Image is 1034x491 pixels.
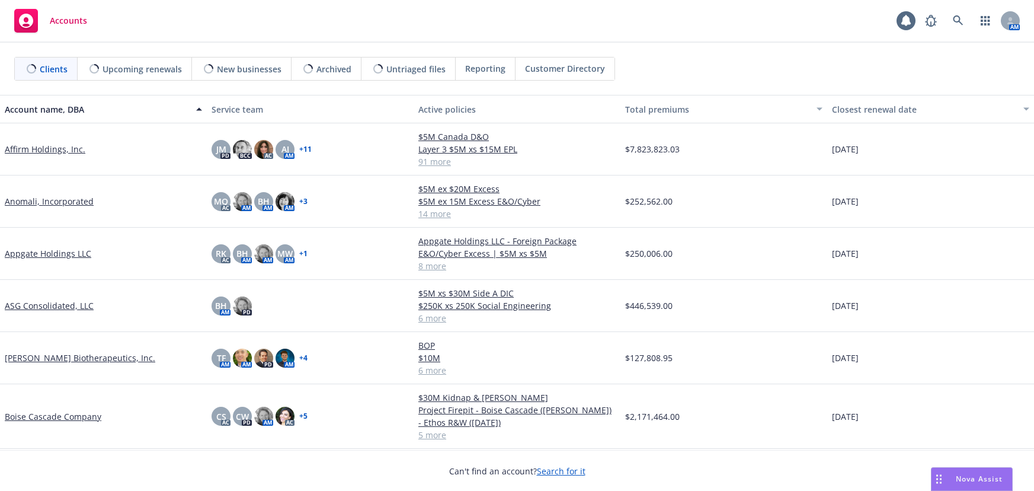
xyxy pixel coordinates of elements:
span: BH [236,247,248,260]
span: Can't find an account? [449,465,585,477]
img: photo [276,407,294,426]
a: Anomali, Incorporated [5,195,94,208]
a: 14 more [418,208,616,220]
span: Customer Directory [525,62,605,75]
span: $7,823,823.03 [625,143,680,155]
img: photo [254,244,273,263]
a: 6 more [418,312,616,324]
a: Project Firepit - Boise Cascade ([PERSON_NAME]) - Ethos R&W ([DATE]) [418,404,616,429]
a: $30M Kidnap & [PERSON_NAME] [418,391,616,404]
span: RK [216,247,226,260]
a: 91 more [418,155,616,168]
span: Clients [40,63,68,75]
img: photo [233,140,252,159]
span: [DATE] [832,410,859,423]
a: [PERSON_NAME] Biotherapeutics, Inc. [5,352,155,364]
img: photo [233,349,252,368]
span: Upcoming renewals [103,63,182,75]
span: TF [217,352,226,364]
a: Search [946,9,970,33]
span: MW [277,247,293,260]
a: BOP [418,339,616,352]
a: Boise Cascade Company [5,410,101,423]
a: 8 more [418,260,616,272]
span: Untriaged files [386,63,446,75]
a: Report a Bug [919,9,943,33]
a: Search for it [537,466,585,477]
a: E&O/Cyber Excess | $5M xs $5M [418,247,616,260]
span: [DATE] [832,143,859,155]
a: $5M ex 15M Excess E&O/Cyber [418,195,616,208]
span: Archived [316,63,351,75]
a: + 1 [299,250,308,257]
a: $5M xs $30M Side A DIC [418,287,616,299]
a: Switch app [974,9,997,33]
span: $252,562.00 [625,195,673,208]
div: Service team [212,103,409,116]
button: Service team [207,95,414,123]
a: + 11 [299,146,312,153]
span: [DATE] [832,247,859,260]
img: photo [276,192,294,211]
img: photo [254,407,273,426]
a: 6 more [418,364,616,377]
span: $250,006.00 [625,247,673,260]
button: Total premiums [620,95,827,123]
a: Appgate Holdings LLC - Foreign Package [418,235,616,247]
span: BH [258,195,270,208]
div: Active policies [418,103,616,116]
span: [DATE] [832,299,859,312]
a: Affirm Holdings, Inc. [5,143,85,155]
div: Account name, DBA [5,103,189,116]
span: [DATE] [832,195,859,208]
img: photo [254,140,273,159]
span: Accounts [50,16,87,25]
button: Closest renewal date [827,95,1034,123]
a: $10M [418,352,616,364]
span: [DATE] [832,352,859,364]
div: Total premiums [625,103,809,116]
img: photo [233,192,252,211]
span: $127,808.95 [625,352,673,364]
div: Drag to move [931,468,946,490]
a: + 5 [299,413,308,420]
img: photo [276,349,294,368]
span: $2,171,464.00 [625,410,680,423]
a: $5M Canada D&O [418,130,616,143]
a: $5M ex $20M Excess [418,183,616,195]
img: photo [254,349,273,368]
span: $446,539.00 [625,299,673,312]
div: Closest renewal date [832,103,1016,116]
span: JM [216,143,226,155]
span: Nova Assist [956,474,1003,484]
button: Active policies [414,95,620,123]
a: Accounts [9,4,92,37]
a: + 3 [299,198,308,205]
span: New businesses [217,63,281,75]
span: CW [236,410,249,423]
button: Nova Assist [931,467,1013,491]
a: 5 more [418,429,616,441]
a: Layer 3 $5M xs $15M EPL [418,143,616,155]
span: AJ [281,143,289,155]
a: $250K xs 250K Social Engineering [418,299,616,312]
a: Appgate Holdings LLC [5,247,91,260]
img: photo [233,296,252,315]
a: ASG Consolidated, LLC [5,299,94,312]
a: + 4 [299,355,308,362]
span: BH [215,299,227,312]
span: MQ [214,195,228,208]
span: Reporting [465,62,505,75]
span: CS [216,410,226,423]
